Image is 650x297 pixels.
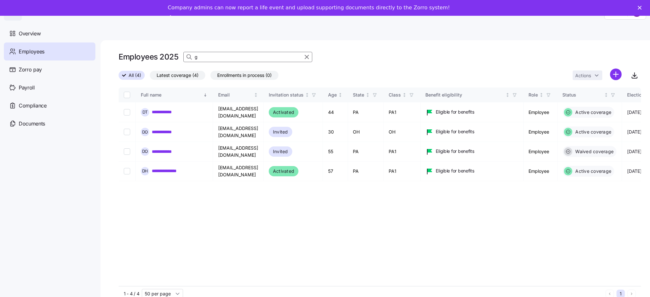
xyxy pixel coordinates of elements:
span: Zorro pay [19,66,42,74]
span: All (4) [129,71,141,79]
span: Compliance [19,102,47,110]
th: Benefit eligibilityNot sorted [421,88,524,102]
div: Not sorted [305,93,309,97]
div: Sorted descending [203,93,208,97]
div: Not sorted [505,93,510,97]
span: [DATE] [627,109,641,116]
span: Employees [19,48,44,56]
span: Eligible for benefits [436,128,474,135]
a: Overview [4,24,95,42]
span: Invited [273,148,288,155]
div: Not sorted [604,93,608,97]
span: Documents [19,120,45,128]
div: Not sorted [539,93,544,97]
div: Not sorted [402,93,407,97]
a: Employees [4,42,95,60]
div: Full name [141,91,202,98]
a: Documents [4,115,95,133]
div: Invitation status [269,91,304,98]
td: OH [384,122,421,142]
span: D T [142,110,148,114]
span: D O [142,130,148,134]
td: [EMAIL_ADDRESS][DOMAIN_NAME] [213,142,264,161]
div: Not sorted [338,93,343,97]
div: Status [563,91,603,98]
td: Employee [524,162,558,181]
div: Not sorted [254,93,258,97]
div: Role [529,91,538,98]
span: Eligible for benefits [436,148,474,154]
td: [EMAIL_ADDRESS][DOMAIN_NAME] [213,122,264,142]
td: PA [348,142,384,161]
td: PA [348,102,384,122]
div: State [353,91,364,98]
td: PA [348,162,384,181]
span: [DATE] [627,148,641,155]
a: Payroll [4,79,95,97]
h1: Employees 2025 [119,52,178,62]
span: D H [142,169,148,173]
span: Activated [273,108,294,116]
div: Age [328,91,337,98]
span: Activated [273,167,294,175]
button: Actions [573,70,602,80]
th: StateNot sorted [348,88,384,102]
td: [EMAIL_ADDRESS][DOMAIN_NAME] [213,102,264,122]
input: Select record 4 [124,168,130,174]
div: Company admins can now report a life event and upload supporting documents directly to the Zorro ... [168,5,450,11]
th: ClassNot sorted [384,88,421,102]
td: 55 [323,142,348,161]
td: 30 [323,122,348,142]
td: Employee [524,122,558,142]
td: Employee [524,102,558,122]
td: 57 [323,162,348,181]
td: [EMAIL_ADDRESS][DOMAIN_NAME] [213,162,264,181]
span: 1 - 4 / 4 [124,291,139,297]
div: Class [389,91,401,98]
div: Not sorted [365,93,370,97]
div: Email [218,91,253,98]
span: Overview [19,30,41,38]
span: Eligible for benefits [436,109,474,115]
td: PA1 [384,102,421,122]
div: Benefit eligibility [426,91,504,98]
input: Select record 2 [124,129,130,135]
a: Zorro pay [4,60,95,79]
span: Active coverage [574,129,612,135]
th: RoleNot sorted [524,88,558,102]
span: [DATE] [627,168,641,174]
th: EmailNot sorted [213,88,264,102]
th: AgeNot sorted [323,88,348,102]
input: Search Employees [183,52,312,62]
span: Enrollments in process (0) [217,71,272,79]
td: 44 [323,102,348,122]
span: Waived coverage [574,148,614,155]
input: Select record 1 [124,109,130,116]
span: [DATE] [627,129,641,135]
a: Compliance [4,97,95,115]
th: StatusNot sorted [558,88,622,102]
input: Select record 3 [124,148,130,155]
td: PA1 [384,162,421,181]
span: Active coverage [574,109,612,116]
input: Select all records [124,92,130,98]
a: Take a tour [168,15,208,22]
span: Eligible for benefits [436,168,474,174]
td: OH [348,122,384,142]
th: Full nameSorted descending [136,88,213,102]
span: Latest coverage (4) [157,71,199,79]
th: Invitation statusNot sorted [264,88,323,102]
div: Close [638,6,644,10]
span: Active coverage [574,168,612,174]
span: Payroll [19,84,35,92]
span: Invited [273,128,288,136]
span: Actions [575,73,591,78]
td: PA1 [384,142,421,161]
span: D O [142,149,148,153]
svg: add icon [610,69,622,80]
td: Employee [524,142,558,161]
